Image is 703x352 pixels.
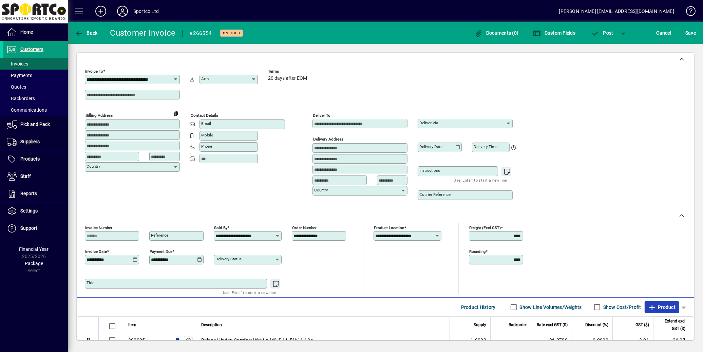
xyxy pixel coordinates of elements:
[20,139,40,144] span: Suppliers
[3,151,68,168] a: Products
[3,116,68,133] a: Pick and Pack
[7,107,47,113] span: Communications
[215,257,242,261] mat-label: Delivery status
[3,104,68,116] a: Communications
[588,27,617,39] button: Post
[658,317,685,332] span: Extend excl GST ($)
[20,173,31,179] span: Staff
[374,225,404,230] mat-label: Product location
[87,164,100,169] mat-label: Country
[3,203,68,220] a: Settings
[7,96,35,101] span: Backorders
[201,321,222,329] span: Description
[419,144,442,149] mat-label: Delivery date
[7,61,28,67] span: Invoices
[223,31,240,35] span: On hold
[612,333,653,347] td: 3.91
[3,24,68,41] a: Home
[469,249,486,254] mat-label: Rounding
[3,58,68,70] a: Invoices
[518,304,582,311] label: Show Line Volumes/Weights
[454,176,507,184] mat-hint: Use 'Enter' to start a new line
[419,168,440,173] mat-label: Instructions
[20,191,37,196] span: Reports
[133,6,159,17] div: Sportco Ltd
[458,301,498,313] button: Product History
[469,225,501,230] mat-label: Freight (excl GST)
[150,249,172,254] mat-label: Payment due
[602,304,641,311] label: Show Cost/Profit
[3,185,68,202] a: Reports
[268,69,309,74] span: Terms
[474,144,497,149] mat-label: Delivery time
[591,30,613,36] span: ost
[655,27,673,39] button: Cancel
[685,27,696,38] span: ave
[214,225,227,230] mat-label: Sold by
[151,233,168,238] mat-label: Reference
[20,47,43,52] span: Customers
[128,321,136,329] span: Item
[681,1,695,23] a: Knowledge Base
[201,144,212,149] mat-label: Phone
[473,27,520,39] button: Documents (0)
[201,337,313,344] span: Balega Hidden Comfort Wht Lg M9.5-11.5 W11-13 r
[3,220,68,237] a: Support
[7,84,26,90] span: Quotes
[20,225,37,231] span: Support
[68,27,105,39] app-page-header-button: Back
[85,225,112,230] mat-label: Invoice number
[653,333,694,347] td: 26.07
[20,156,40,162] span: Products
[559,6,674,17] div: [PERSON_NAME] [EMAIL_ADDRESS][DOMAIN_NAME]
[20,122,50,127] span: Pick and Pack
[190,28,212,39] div: #266554
[201,121,211,126] mat-label: Email
[20,29,33,35] span: Home
[3,81,68,93] a: Quotes
[509,321,527,329] span: Backorder
[684,27,698,39] button: Save
[313,113,330,118] mat-label: Deliver To
[603,30,606,36] span: P
[110,27,176,38] div: Customer Invoice
[3,133,68,150] a: Suppliers
[419,192,451,197] mat-label: Courier Reference
[3,168,68,185] a: Staff
[585,321,608,329] span: Discount (%)
[87,280,94,285] mat-label: Title
[3,70,68,81] a: Payments
[419,121,438,125] mat-label: Deliver via
[90,5,112,17] button: Add
[201,133,213,137] mat-label: Mobile
[268,76,307,81] span: 20 days after EOM
[314,188,328,192] mat-label: Country
[112,5,133,17] button: Profile
[73,27,99,39] button: Back
[75,30,98,36] span: Back
[474,321,486,329] span: Supply
[19,246,49,252] span: Financial Year
[173,336,181,344] span: Sportco Ltd Warehouse
[475,30,519,36] span: Documents (0)
[648,302,676,313] span: Product
[3,93,68,104] a: Backorders
[685,30,688,36] span: S
[537,321,568,329] span: Rate excl GST ($)
[85,249,107,254] mat-label: Invoice date
[533,30,575,36] span: Custom Fields
[128,337,145,344] div: 300095
[292,225,317,230] mat-label: Order number
[201,76,209,81] mat-label: Attn
[471,337,487,344] span: 1.0000
[531,27,577,39] button: Custom Fields
[20,208,38,214] span: Settings
[223,289,276,296] mat-hint: Use 'Enter' to start a new line
[461,302,496,313] span: Product History
[572,333,612,347] td: 0.0000
[7,73,32,78] span: Payments
[171,108,182,119] button: Copy to Delivery address
[535,337,568,344] div: 26.0700
[645,301,679,313] button: Product
[85,69,103,74] mat-label: Invoice To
